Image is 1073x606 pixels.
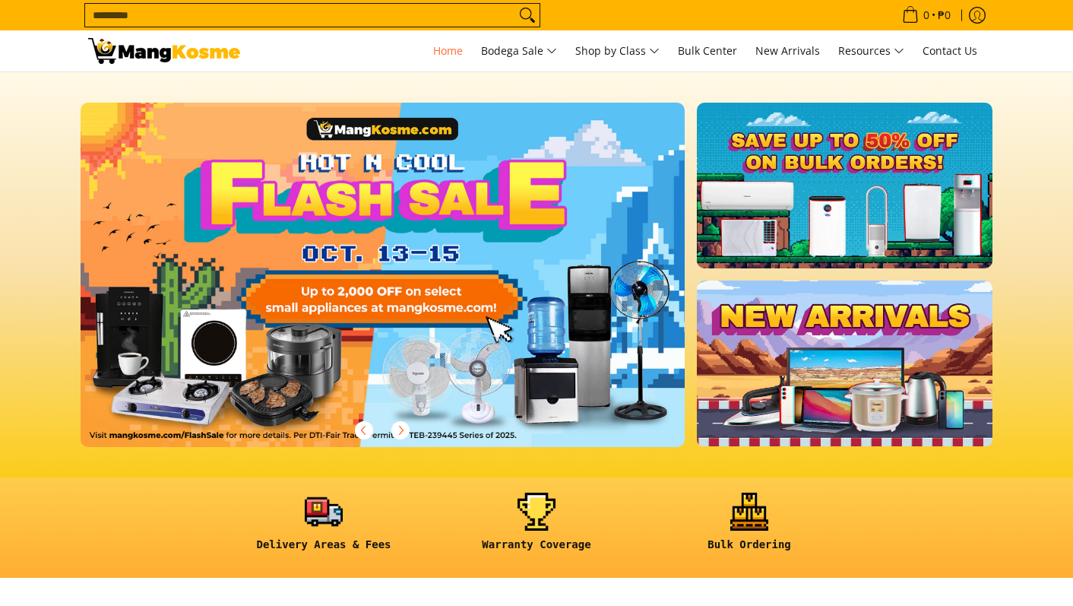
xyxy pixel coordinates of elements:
span: Home [433,43,463,58]
a: <h6><strong>Delivery Areas & Fees</strong></h6> [225,493,423,563]
nav: Main Menu [255,30,985,71]
a: Bodega Sale [473,30,565,71]
a: <h6><strong>Warranty Coverage</strong></h6> [438,493,635,563]
a: Contact Us [915,30,985,71]
a: New Arrivals [748,30,828,71]
span: • [897,7,955,24]
a: Home [426,30,470,71]
a: Resources [831,30,912,71]
a: Shop by Class [568,30,667,71]
button: Previous [347,414,381,447]
span: Bodega Sale [481,42,557,61]
a: Bulk Center [670,30,745,71]
span: New Arrivals [755,43,820,58]
span: Resources [838,42,904,61]
span: Bulk Center [678,43,737,58]
span: Shop by Class [575,42,660,61]
button: Next [384,414,417,447]
span: ₱0 [935,10,953,21]
span: Contact Us [923,43,977,58]
a: <h6><strong>Bulk Ordering</strong></h6> [650,493,848,563]
img: Mang Kosme: Your Home Appliances Warehouse Sale Partner! [88,38,240,64]
span: 0 [921,10,932,21]
button: Search [515,4,540,27]
a: More [81,103,733,471]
